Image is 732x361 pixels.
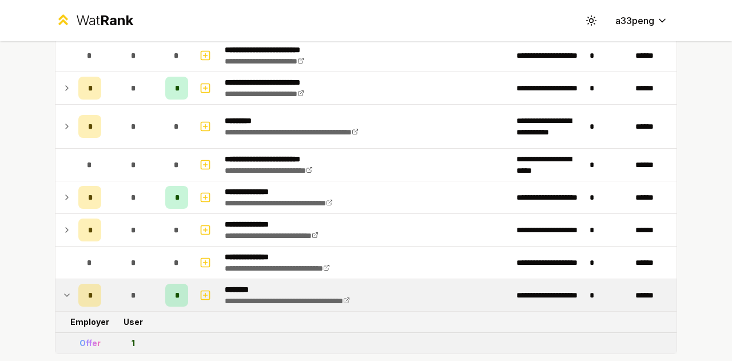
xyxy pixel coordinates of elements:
[76,11,133,30] div: Wat
[615,14,654,27] span: a33peng
[606,10,677,31] button: a33peng
[100,12,133,29] span: Rank
[79,338,101,349] div: Offer
[106,312,161,332] td: User
[55,11,133,30] a: WatRank
[132,338,135,349] div: 1
[74,312,106,332] td: Employer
